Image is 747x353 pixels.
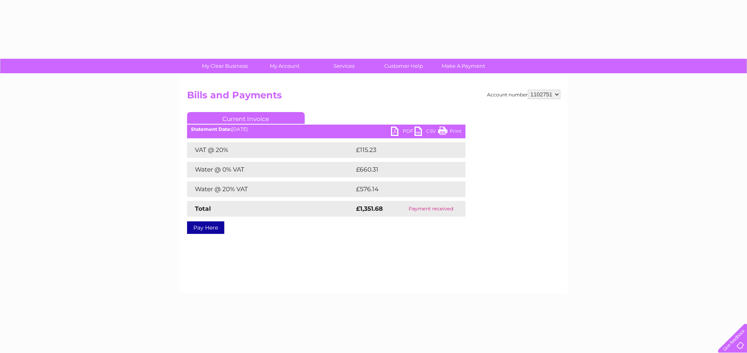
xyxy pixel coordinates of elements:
a: Customer Help [371,59,436,73]
td: VAT @ 20% [187,142,354,158]
a: Pay Here [187,221,224,234]
a: PDF [391,127,414,138]
td: Payment received [397,201,465,217]
td: £660.31 [354,162,451,177]
a: CSV [414,127,438,138]
td: Water @ 20% VAT [187,181,354,197]
a: My Account [252,59,317,73]
div: [DATE] [187,127,465,132]
td: £576.14 [354,181,451,197]
a: Make A Payment [431,59,496,73]
h2: Bills and Payments [187,90,560,105]
td: £115.23 [354,142,450,158]
strong: Total [195,205,211,212]
a: Services [312,59,376,73]
td: Water @ 0% VAT [187,162,354,177]
a: Current Invoice [187,112,305,124]
div: Account number [487,90,560,99]
a: My Clear Business [193,59,257,73]
a: Print [438,127,462,138]
strong: £1,351.68 [356,205,383,212]
b: Statement Date: [191,126,231,132]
